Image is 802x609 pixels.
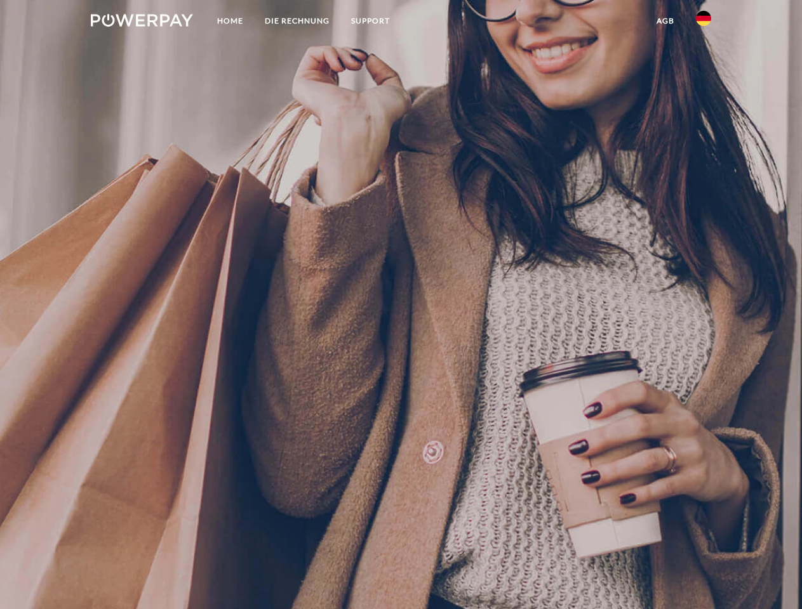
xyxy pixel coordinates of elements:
[696,11,711,26] img: de
[340,10,401,32] a: SUPPORT
[91,14,193,27] img: logo-powerpay-white.svg
[254,10,340,32] a: DIE RECHNUNG
[206,10,254,32] a: Home
[646,10,685,32] a: agb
